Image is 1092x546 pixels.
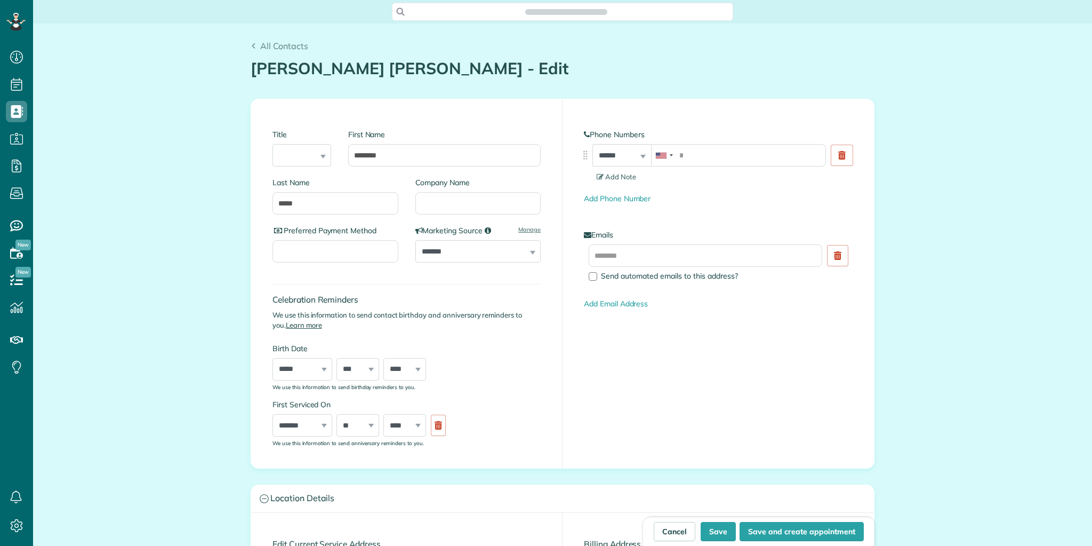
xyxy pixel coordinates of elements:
span: Add Note [597,172,636,181]
span: Send automated emails to this address? [601,271,738,281]
label: Last Name [272,177,398,188]
label: Phone Numbers [584,129,853,140]
label: Title [272,129,331,140]
h4: Celebration Reminders [272,295,541,304]
label: First Name [348,129,541,140]
label: Birth Date [272,343,451,354]
a: Location Details [251,485,874,512]
span: New [15,267,31,278]
div: United States: +1 [652,145,676,166]
span: All Contacts [260,41,308,51]
a: Manage [518,225,541,234]
img: drag_indicator-119b368615184ecde3eda3c64c821f6cf29d3e2b97b89ee44bc31753036683e5.png [580,149,591,161]
label: Emails [584,230,853,240]
label: Company Name [415,177,541,188]
button: Save and create appointment [740,522,864,541]
sub: We use this information to send birthday reminders to you. [272,384,415,390]
label: Preferred Payment Method [272,225,398,236]
a: Add Phone Number [584,194,651,203]
a: All Contacts [251,39,308,52]
a: Add Email Address [584,299,648,308]
label: Marketing Source [415,225,541,236]
span: New [15,240,31,250]
a: Cancel [654,522,695,541]
sub: We use this information to send anniversary reminders to you. [272,440,424,446]
p: We use this information to send contact birthday and anniversary reminders to you. [272,310,541,330]
span: Search ZenMaid… [536,6,596,17]
label: First Serviced On [272,399,451,410]
h1: [PERSON_NAME] [PERSON_NAME] - Edit [251,60,874,77]
a: Learn more [286,321,322,329]
button: Save [701,522,736,541]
